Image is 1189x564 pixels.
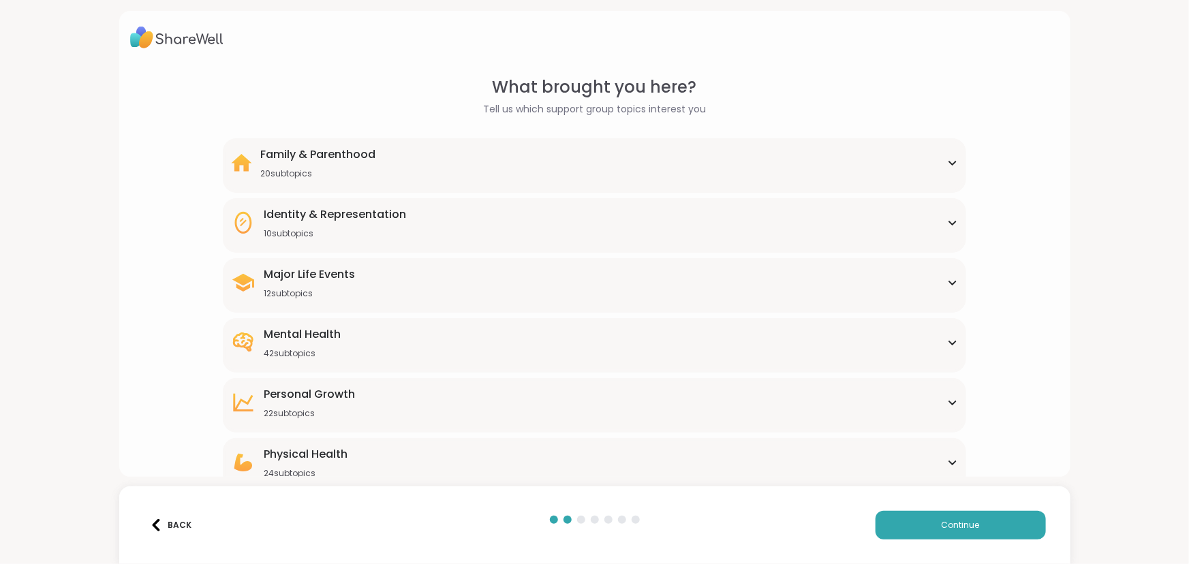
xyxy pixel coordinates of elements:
[876,511,1046,539] button: Continue
[150,519,191,531] div: Back
[144,511,198,539] button: Back
[493,75,697,99] span: What brought you here?
[264,206,406,223] div: Identity & Representation
[264,288,355,299] div: 12 subtopics
[264,228,406,239] div: 10 subtopics
[264,348,341,359] div: 42 subtopics
[260,146,375,163] div: Family & Parenthood
[130,22,223,53] img: ShareWell Logo
[264,266,355,283] div: Major Life Events
[264,446,348,463] div: Physical Health
[264,468,348,479] div: 24 subtopics
[483,102,706,116] span: Tell us which support group topics interest you
[264,408,355,419] div: 22 subtopics
[942,519,980,531] span: Continue
[264,326,341,343] div: Mental Health
[260,168,375,179] div: 20 subtopics
[264,386,355,403] div: Personal Growth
